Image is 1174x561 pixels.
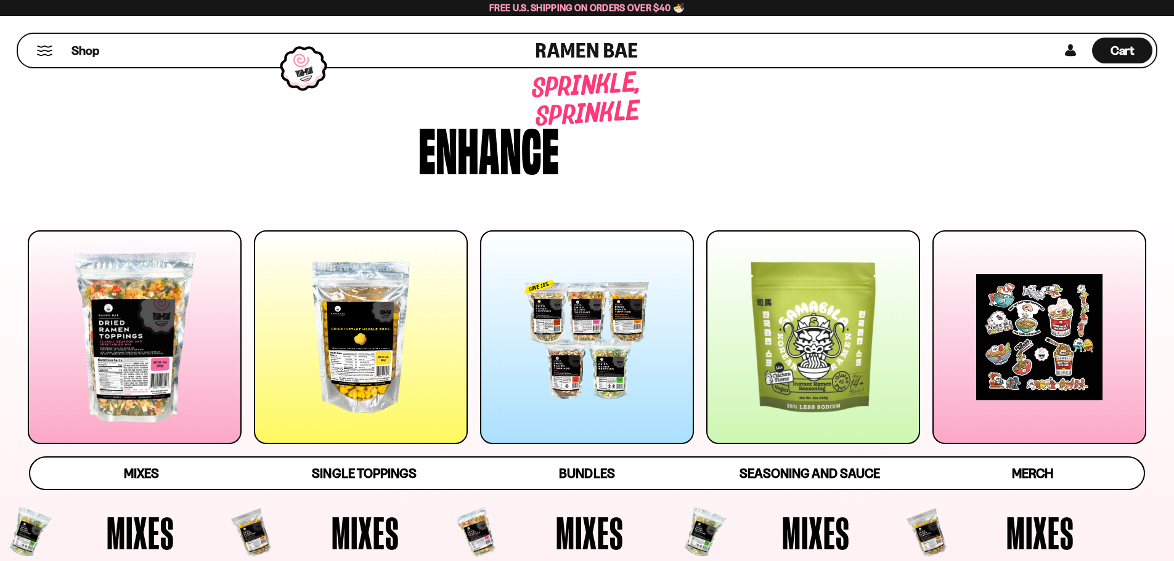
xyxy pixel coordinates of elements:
span: Mixes [124,466,159,481]
span: Mixes [556,510,624,555]
a: Merch [921,458,1144,489]
span: Seasoning and Sauce [740,466,879,481]
span: Cart [1111,43,1135,58]
div: Enhance [418,118,559,177]
span: Mixes [107,510,174,555]
span: Mixes [1006,510,1074,555]
a: Single Toppings [253,458,475,489]
div: Cart [1092,34,1152,67]
span: Shop [71,42,99,59]
span: Merch [1012,466,1053,481]
a: Seasoning and Sauce [698,458,921,489]
span: Mixes [782,510,850,555]
a: Mixes [30,458,253,489]
span: Mixes [332,510,399,555]
a: Bundles [476,458,698,489]
a: Shop [71,38,99,63]
button: Mobile Menu Trigger [36,46,53,56]
span: Free U.S. Shipping on Orders over $40 🍜 [489,2,685,14]
span: Bundles [559,466,614,481]
span: Single Toppings [312,466,416,481]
